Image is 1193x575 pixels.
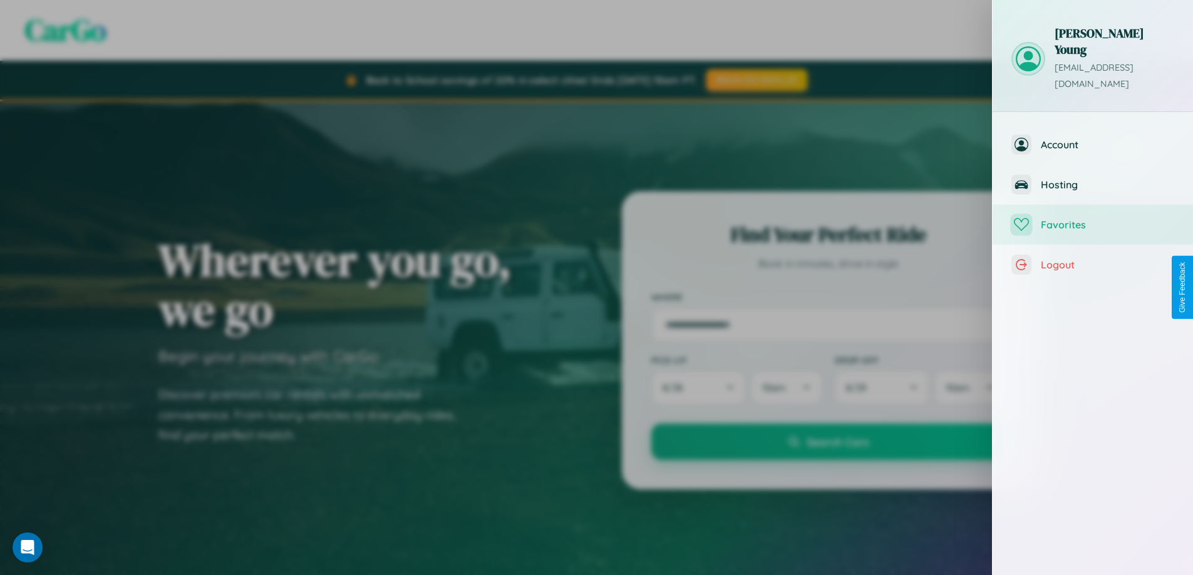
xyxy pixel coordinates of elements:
h3: [PERSON_NAME] Young [1055,25,1174,58]
p: [EMAIL_ADDRESS][DOMAIN_NAME] [1055,60,1174,93]
button: Account [993,125,1193,165]
span: Hosting [1041,178,1174,191]
div: Open Intercom Messenger [13,532,43,562]
span: Logout [1041,258,1174,271]
button: Hosting [993,165,1193,205]
button: Logout [993,245,1193,285]
span: Account [1041,138,1174,151]
div: Give Feedback [1178,262,1187,313]
span: Favorites [1041,218,1174,231]
button: Favorites [993,205,1193,245]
